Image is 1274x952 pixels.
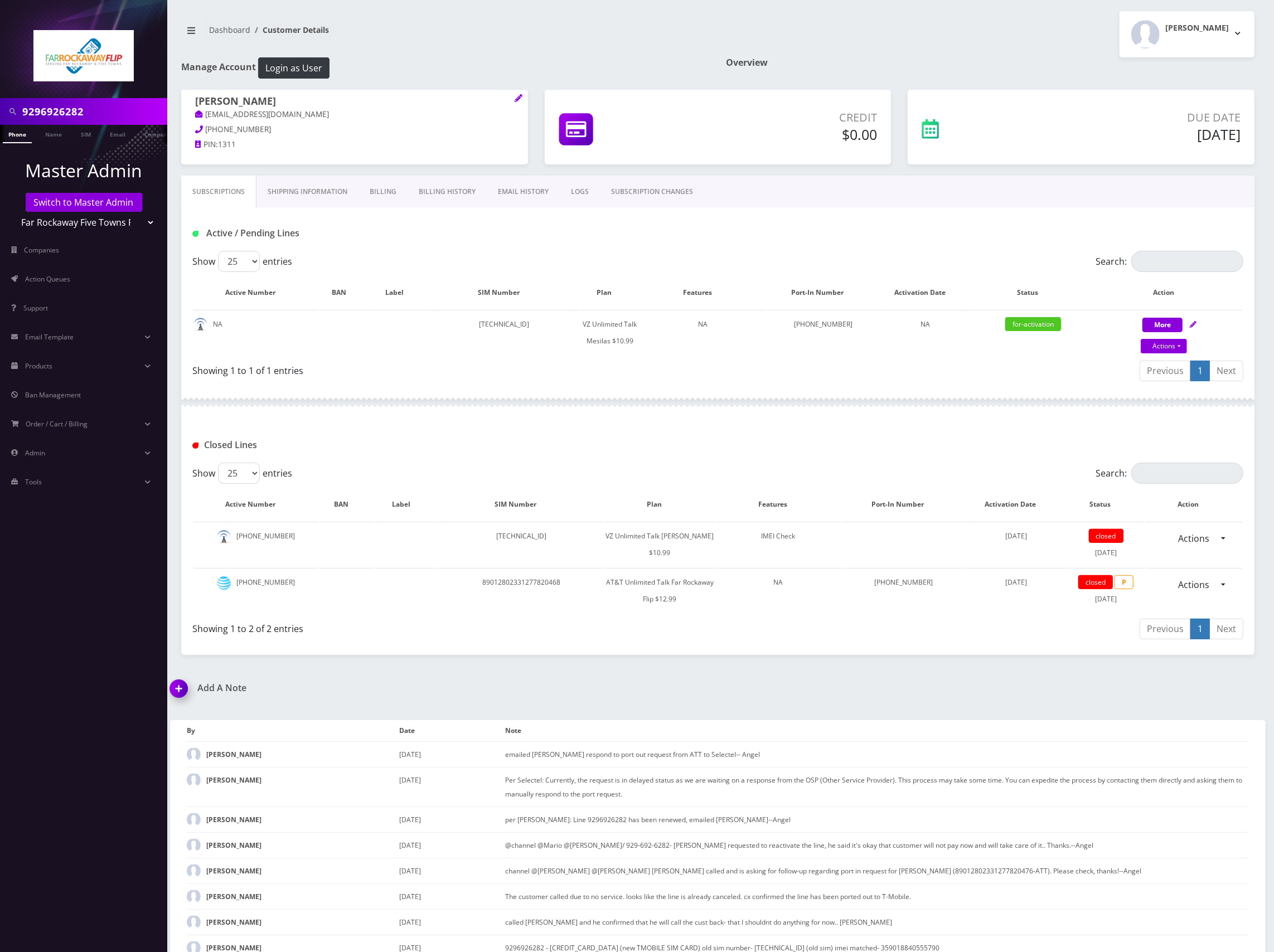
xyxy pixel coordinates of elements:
[1142,318,1183,332] button: More
[195,95,514,109] h1: [PERSON_NAME]
[1034,109,1241,126] p: Due Date
[193,568,318,613] td: [PHONE_NUMBER]
[604,488,715,521] th: Plan: activate to sort column ascending
[399,832,506,858] td: [DATE]
[193,318,207,332] img: default.png
[399,883,506,909] td: [DATE]
[487,176,560,208] a: EMAIL HISTORY
[319,488,375,521] th: BAN: activate to sort column ascending
[1146,488,1242,521] th: Action : activate to sort column ascending
[217,576,231,590] img: at&t.png
[206,917,261,927] strong: [PERSON_NAME]
[716,488,841,521] th: Features: activate to sort column ascending
[193,488,318,521] th: Active Number: activate to sort column descending
[767,276,880,309] th: Port-In Number: activate to sort column ascending
[399,720,506,741] th: Date
[399,741,506,767] td: [DATE]
[716,568,841,613] td: NA
[399,858,506,883] td: [DATE]
[842,568,965,613] td: [PHONE_NUMBER]
[206,124,272,134] span: [PHONE_NUMBER]
[506,883,1249,909] td: The customer called due to no service. looks like the line is already canceled. cx confirmed the ...
[250,24,329,36] li: Customer Details
[206,775,261,785] strong: [PERSON_NAME]
[726,57,1255,68] h1: Overview
[218,251,260,272] select: Showentries
[193,276,318,309] th: Active Number: activate to sort column ascending
[439,488,603,521] th: SIM Number: activate to sort column ascending
[408,176,487,208] a: Billing History
[23,303,48,313] span: Support
[1131,251,1243,272] input: Search:
[506,832,1249,858] td: @channel @Mario @[PERSON_NAME]/ 929-692-6282- [PERSON_NAME] requested to reactivate the line, he ...
[206,750,261,759] strong: [PERSON_NAME]
[1115,575,1133,589] span: P
[1097,276,1242,309] th: Action: activate to sort column ascending
[218,139,236,149] span: 1311
[1089,529,1123,543] span: closed
[139,125,176,142] a: Company
[430,310,579,355] td: [TECHNICAL_ID]
[192,463,292,484] label: Show entries
[767,310,880,355] td: [PHONE_NUMBER]
[25,332,74,342] span: Email Template
[1005,317,1061,331] span: for-activation
[33,30,134,81] img: Far Rockaway Five Towns Flip
[1140,361,1191,381] a: Previous
[399,909,506,935] td: [DATE]
[698,109,877,126] p: Credit
[1190,619,1210,639] a: 1
[1209,619,1243,639] a: Next
[75,125,96,142] a: SIM
[1067,522,1145,567] td: [DATE]
[580,310,640,355] td: VZ Unlimited Talk Mesilas $10.99
[1131,463,1243,484] input: Search:
[192,618,710,635] div: Showing 1 to 2 of 2 entries
[1067,488,1145,521] th: Status: activate to sort column ascending
[399,807,506,832] td: [DATE]
[25,477,42,487] span: Tools
[1171,528,1217,549] a: Actions
[40,125,67,142] a: Name
[25,361,52,371] span: Products
[1078,575,1113,589] span: closed
[1209,361,1243,381] a: Next
[399,767,506,807] td: [DATE]
[22,101,164,122] input: Search in Company
[698,126,877,143] h5: $0.00
[25,274,70,284] span: Action Queues
[209,25,250,35] a: Dashboard
[206,841,261,850] strong: [PERSON_NAME]
[3,125,32,143] a: Phone
[181,57,710,79] h1: Manage Account
[506,858,1249,883] td: channel @[PERSON_NAME] @[PERSON_NAME] [PERSON_NAME] called and is asking for follow-up regarding ...
[181,176,256,208] a: Subscriptions
[560,176,600,208] a: LOGS
[1067,568,1145,613] td: [DATE]
[181,18,710,50] nav: breadcrumb
[258,57,330,79] button: Login as User
[881,276,970,309] th: Activation Date: activate to sort column ascending
[206,892,261,901] strong: [PERSON_NAME]
[376,488,438,521] th: Label: activate to sort column ascending
[506,909,1249,935] td: called [PERSON_NAME] and he confirmed that he will call the cust back- that I shouldnt do anythin...
[25,390,81,400] span: Ban Management
[218,463,260,484] select: Showentries
[195,109,330,120] a: [EMAIL_ADDRESS][DOMAIN_NAME]
[842,488,965,521] th: Port-In Number: activate to sort column ascending
[25,245,60,255] span: Companies
[170,683,710,693] h1: Add A Note
[506,767,1249,807] td: Per Selectel: Currently, the request is in delayed status as we are waiting on a response from th...
[604,568,715,613] td: AT&T Unlimited Talk Far Rockaway Flip $12.99
[430,276,579,309] th: SIM Number: activate to sort column ascending
[217,530,231,544] img: default.png
[506,807,1249,832] td: per [PERSON_NAME]: Line 9296926282 has been renewed, emailed [PERSON_NAME]--Angel
[439,568,603,613] td: 89012802331277820468
[604,522,715,567] td: VZ Unlimited Talk [PERSON_NAME] $10.99
[187,720,399,741] th: By
[26,193,142,212] a: Switch to Master Admin
[193,522,318,567] td: [PHONE_NUMBER]
[359,176,408,208] a: Billing
[195,139,218,150] a: PIN:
